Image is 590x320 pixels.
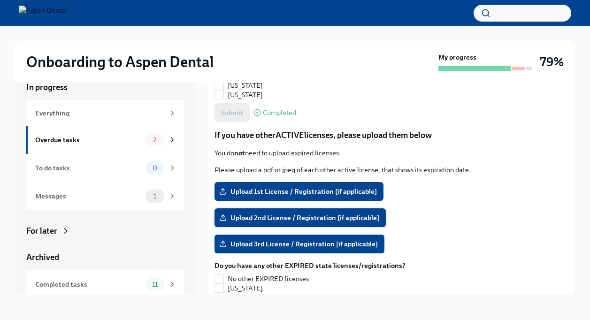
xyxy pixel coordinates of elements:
div: For later [26,225,57,236]
a: Everything [26,100,184,126]
span: Upload 1st License / Registration [if applicable] [221,187,377,196]
div: Overdue tasks [35,135,142,145]
label: Upload 1st License / Registration [if applicable] [215,182,383,201]
span: 1 [148,193,162,200]
a: Messages1 [26,182,184,210]
a: For later [26,225,184,236]
label: Do you have any other EXPIRED state licenses/registrations? [215,261,406,270]
strong: ACTIVE [276,130,304,140]
a: To do tasks0 [26,154,184,182]
div: Messages [35,191,142,201]
span: [US_STATE] [228,283,263,293]
div: Completed tasks [35,279,142,290]
h2: Onboarding to Aspen Dental [26,53,214,71]
a: Completed tasks11 [26,270,184,298]
span: [US_STATE] [228,90,263,99]
span: Upload 3rd License / Registration [if applicable] [221,239,378,249]
label: Upload 2nd License / Registration [if applicable] [215,208,386,227]
label: Upload 3rd License / Registration [if applicable] [215,235,384,253]
img: Aspen Dental [19,6,67,21]
span: [US_STATE] [228,293,263,302]
p: If you have other licenses, please upload them below [215,130,567,141]
div: To do tasks [35,163,142,173]
p: You do need to upload expired licenses. [215,148,567,158]
a: In progress [26,82,184,93]
span: Completed [263,109,296,116]
span: No other EXPIRED licenses [228,274,309,283]
strong: not [234,149,245,157]
span: [US_STATE] [228,81,263,90]
span: 0 [147,165,163,172]
span: 11 [146,281,163,288]
div: Everything [35,108,164,118]
p: Please upload a pdf or jpeg of each other active license, that shows its expiration date. [215,165,567,175]
strong: My progress [438,53,476,62]
h3: 79% [540,53,564,70]
span: 2 [147,137,162,144]
a: Archived [26,251,184,263]
span: Upload 2nd License / Registration [if applicable] [221,213,379,222]
a: Overdue tasks2 [26,126,184,154]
